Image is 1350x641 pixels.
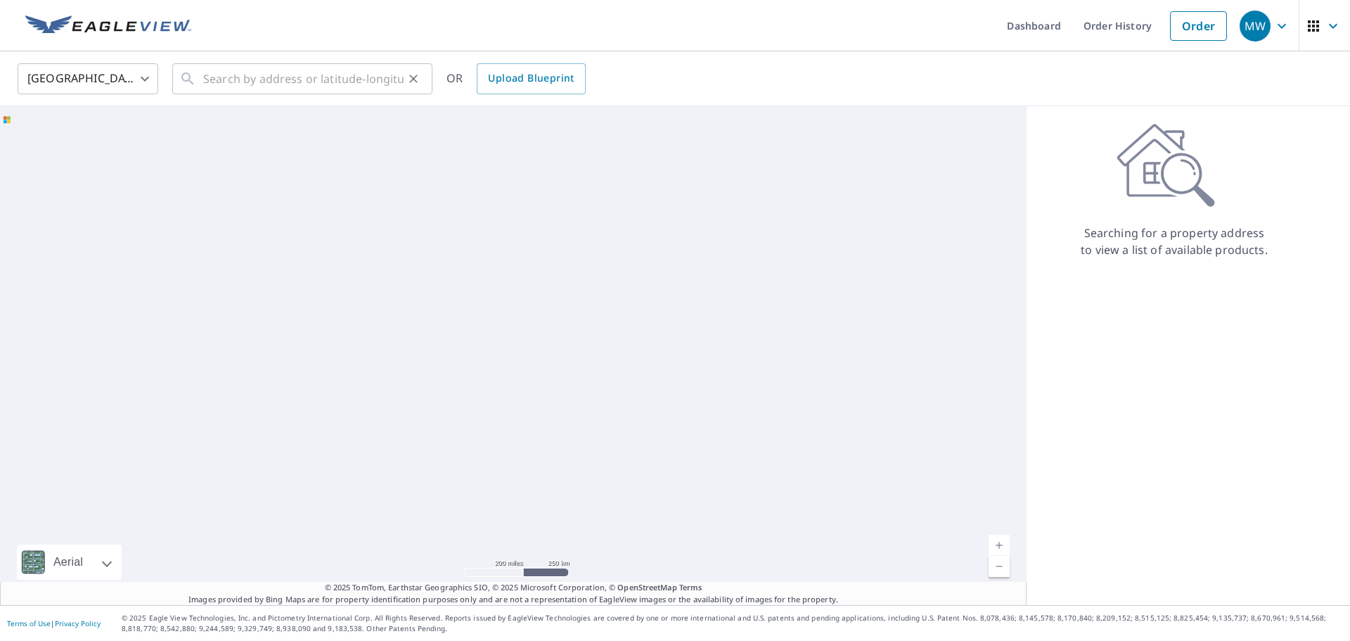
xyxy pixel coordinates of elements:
[25,15,191,37] img: EV Logo
[1170,11,1227,41] a: Order
[617,582,676,592] a: OpenStreetMap
[488,70,574,87] span: Upload Blueprint
[989,556,1010,577] a: Current Level 5, Zoom Out
[55,618,101,628] a: Privacy Policy
[49,545,87,580] div: Aerial
[1240,11,1271,42] div: MW
[122,613,1343,634] p: © 2025 Eagle View Technologies, Inc. and Pictometry International Corp. All Rights Reserved. Repo...
[1080,224,1268,258] p: Searching for a property address to view a list of available products.
[203,59,404,99] input: Search by address or latitude-longitude
[404,69,423,89] button: Clear
[325,582,702,594] span: © 2025 TomTom, Earthstar Geographics SIO, © 2025 Microsoft Corporation, ©
[446,63,586,94] div: OR
[7,618,51,628] a: Terms of Use
[679,582,702,592] a: Terms
[18,59,158,99] div: [GEOGRAPHIC_DATA]
[989,535,1010,556] a: Current Level 5, Zoom In
[7,619,101,628] p: |
[477,63,585,94] a: Upload Blueprint
[17,545,122,580] div: Aerial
